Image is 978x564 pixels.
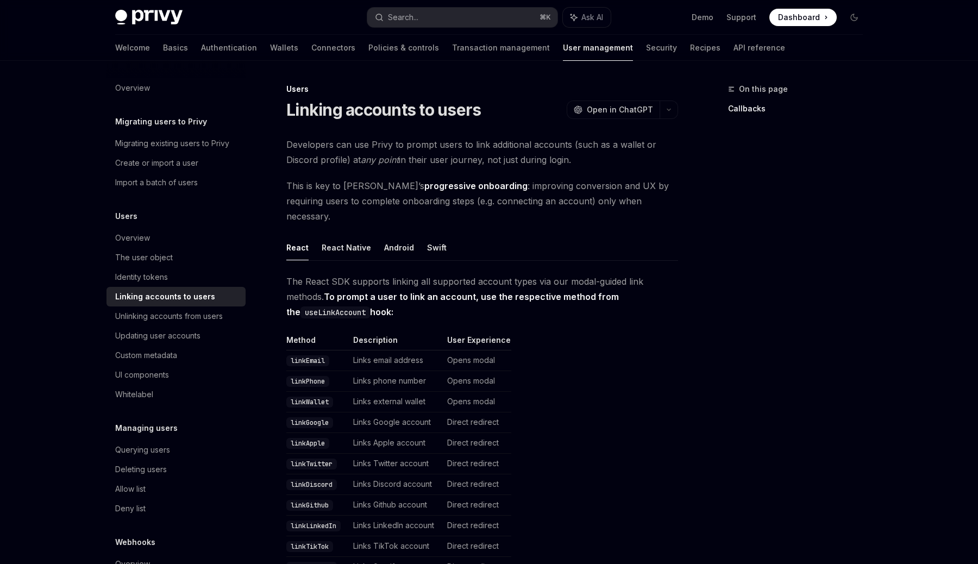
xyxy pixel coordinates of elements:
span: Dashboard [778,12,820,23]
div: Updating user accounts [115,329,200,342]
h5: Users [115,210,137,223]
div: Custom metadata [115,349,177,362]
h5: Webhooks [115,536,155,549]
td: Direct redirect [443,412,511,433]
div: Deny list [115,502,146,515]
span: Developers can use Privy to prompt users to link additional accounts (such as a wallet or Discord... [286,137,678,167]
td: Links email address [349,350,443,371]
a: The user object [106,248,246,267]
button: Android [384,235,414,260]
h5: Migrating users to Privy [115,115,207,128]
div: Identity tokens [115,271,168,284]
td: Links external wallet [349,392,443,412]
div: Deleting users [115,463,167,476]
td: Opens modal [443,392,511,412]
td: Links Github account [349,495,443,516]
a: Allow list [106,479,246,499]
a: Policies & controls [368,35,439,61]
td: Links LinkedIn account [349,516,443,536]
em: any point [361,154,399,165]
a: Identity tokens [106,267,246,287]
div: Import a batch of users [115,176,198,189]
strong: progressive onboarding [424,180,528,191]
td: Direct redirect [443,516,511,536]
td: Links phone number [349,371,443,392]
td: Links Apple account [349,433,443,454]
a: Authentication [201,35,257,61]
button: Swift [427,235,447,260]
code: linkDiscord [286,479,337,490]
div: Allow list [115,482,146,496]
th: User Experience [443,335,511,350]
strong: To prompt a user to link an account, use the respective method from the hook: [286,291,619,317]
button: Ask AI [563,8,611,27]
div: Users [286,84,678,95]
h1: Linking accounts to users [286,100,481,120]
a: UI components [106,365,246,385]
div: UI components [115,368,169,381]
td: Direct redirect [443,454,511,474]
div: Linking accounts to users [115,290,215,303]
td: Direct redirect [443,474,511,495]
code: linkGithub [286,500,333,511]
div: Create or import a user [115,156,198,170]
div: The user object [115,251,173,264]
a: Custom metadata [106,346,246,365]
span: The React SDK supports linking all supported account types via our modal-guided link methods. [286,274,678,319]
a: Deleting users [106,460,246,479]
td: Opens modal [443,371,511,392]
a: Whitelabel [106,385,246,404]
div: Whitelabel [115,388,153,401]
a: Connectors [311,35,355,61]
span: This is key to [PERSON_NAME]’s : improving conversion and UX by requiring users to complete onboa... [286,178,678,224]
div: Search... [388,11,418,24]
div: Querying users [115,443,170,456]
button: React Native [322,235,371,260]
code: linkTikTok [286,541,333,552]
a: Security [646,35,677,61]
a: API reference [733,35,785,61]
a: Callbacks [728,100,872,117]
td: Direct redirect [443,495,511,516]
span: Open in ChatGPT [587,104,653,115]
a: Querying users [106,440,246,460]
a: Demo [692,12,713,23]
a: Transaction management [452,35,550,61]
a: Basics [163,35,188,61]
a: Migrating existing users to Privy [106,134,246,153]
code: linkApple [286,438,329,449]
button: Search...⌘K [367,8,557,27]
td: Direct redirect [443,536,511,557]
a: Welcome [115,35,150,61]
h5: Managing users [115,422,178,435]
img: dark logo [115,10,183,25]
button: Toggle dark mode [845,9,863,26]
span: Ask AI [581,12,603,23]
code: linkWallet [286,397,333,408]
a: Overview [106,228,246,248]
a: Deny list [106,499,246,518]
code: linkLinkedIn [286,521,341,531]
th: Description [349,335,443,350]
a: Import a batch of users [106,173,246,192]
a: Support [726,12,756,23]
a: Overview [106,78,246,98]
a: Recipes [690,35,720,61]
a: Linking accounts to users [106,287,246,306]
button: Open in ChatGPT [567,101,660,119]
code: linkPhone [286,376,329,387]
td: Links TikTok account [349,536,443,557]
code: linkGoogle [286,417,333,428]
span: On this page [739,83,788,96]
th: Method [286,335,349,350]
code: linkTwitter [286,459,337,469]
div: Unlinking accounts from users [115,310,223,323]
code: useLinkAccount [300,306,370,318]
a: Updating user accounts [106,326,246,346]
a: Dashboard [769,9,837,26]
td: Links Google account [349,412,443,433]
td: Opens modal [443,350,511,371]
span: ⌘ K [540,13,551,22]
td: Direct redirect [443,433,511,454]
td: Links Discord account [349,474,443,495]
